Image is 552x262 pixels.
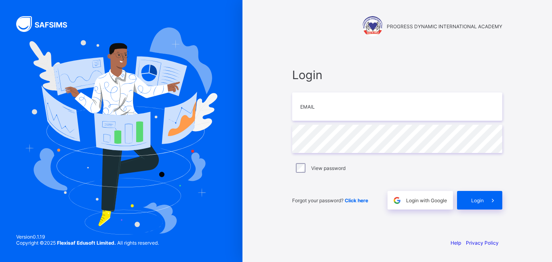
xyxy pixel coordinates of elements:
a: Click here [345,197,368,203]
span: Copyright © 2025 All rights reserved. [16,240,159,246]
span: Login with Google [406,197,447,203]
span: Version 0.1.19 [16,234,159,240]
img: Hero Image [25,27,217,234]
a: Privacy Policy [466,240,499,246]
span: PROGRESS DYNAMIC INTERNATIONAL ACADEMY [387,23,502,29]
span: Login [292,68,502,82]
img: SAFSIMS Logo [16,16,77,32]
strong: Flexisaf Edusoft Limited. [57,240,116,246]
label: View password [311,165,346,171]
span: Login [471,197,484,203]
span: Forgot your password? [292,197,368,203]
a: Help [451,240,461,246]
img: google.396cfc9801f0270233282035f929180a.svg [392,196,402,205]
